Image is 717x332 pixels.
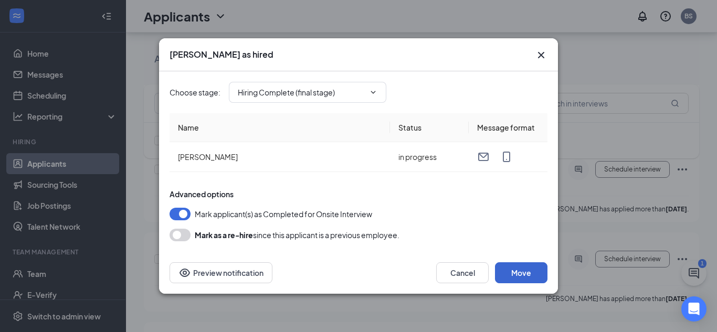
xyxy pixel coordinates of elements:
div: since this applicant is a previous employee. [195,229,399,241]
button: Move [495,262,547,283]
th: Name [170,113,390,142]
svg: ChevronDown [369,88,377,97]
th: Message format [469,113,547,142]
td: in progress [390,142,469,172]
h3: [PERSON_NAME] as hired [170,49,273,60]
span: Mark applicant(s) as Completed for Onsite Interview [195,208,372,220]
th: Status [390,113,469,142]
b: Mark as a re-hire [195,230,253,240]
svg: Cross [535,49,547,61]
svg: MobileSms [500,151,513,163]
div: Open Intercom Messenger [681,296,707,322]
button: Preview notificationEye [170,262,272,283]
div: Advanced options [170,189,547,199]
svg: Email [477,151,490,163]
span: [PERSON_NAME] [178,152,238,162]
span: Choose stage : [170,87,220,98]
svg: Eye [178,266,191,279]
button: Close [535,49,547,61]
button: Cancel [436,262,489,283]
